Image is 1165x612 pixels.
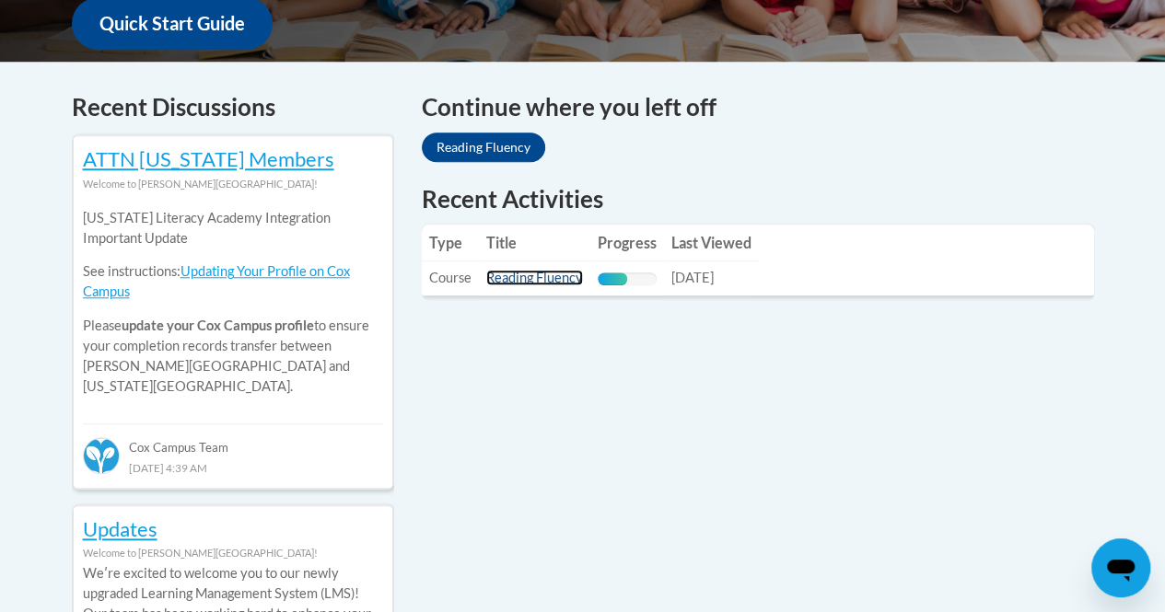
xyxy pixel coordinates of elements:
th: Progress [590,225,664,261]
span: [DATE] [671,270,714,285]
div: Cox Campus Team [83,423,383,456]
h4: Recent Discussions [72,89,394,125]
a: Reading Fluency [422,133,545,162]
a: ATTN [US_STATE] Members [83,146,334,171]
div: [DATE] 4:39 AM [83,457,383,478]
iframe: Button to launch messaging window [1091,538,1150,597]
th: Type [422,225,479,261]
a: Updates [83,516,157,541]
th: Last Viewed [664,225,759,261]
th: Title [479,225,590,261]
p: See instructions: [83,261,383,302]
img: Cox Campus Team [83,437,120,474]
a: Updating Your Profile on Cox Campus [83,263,350,299]
div: Progress, % [598,272,627,285]
div: Welcome to [PERSON_NAME][GEOGRAPHIC_DATA]! [83,174,383,194]
p: [US_STATE] Literacy Academy Integration Important Update [83,208,383,248]
div: Welcome to [PERSON_NAME][GEOGRAPHIC_DATA]! [83,543,383,563]
a: Reading Fluency [486,270,583,285]
div: Please to ensure your completion records transfer between [PERSON_NAME][GEOGRAPHIC_DATA] and [US_... [83,194,383,410]
h4: Continue where you left off [422,89,1094,125]
h1: Recent Activities [422,182,1094,215]
span: Course [429,270,472,285]
b: update your Cox Campus profile [122,318,314,333]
